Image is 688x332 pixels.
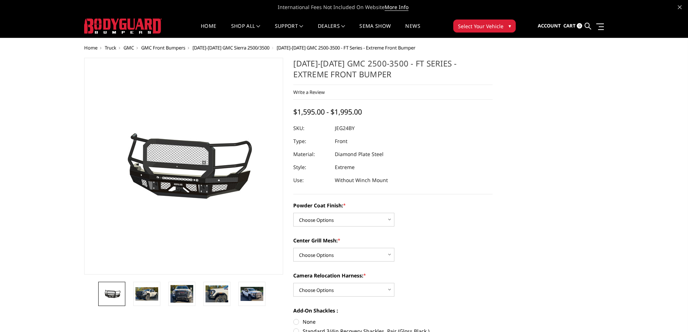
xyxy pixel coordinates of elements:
[124,44,134,51] a: GMC
[84,44,98,51] a: Home
[293,318,493,325] label: None
[93,124,274,208] img: 2024-2025 GMC 2500-3500 - FT Series - Extreme Front Bumper
[538,16,561,36] a: Account
[135,287,158,301] img: 2024-2025 GMC 2500-3500 - FT Series - Extreme Front Bumper
[201,23,216,38] a: Home
[293,174,329,187] dt: Use:
[335,148,384,161] dd: Diamond Plate Steel
[105,44,116,51] a: Truck
[538,22,561,29] span: Account
[509,22,511,30] span: ▾
[84,58,284,275] a: 2024-2025 GMC 2500-3500 - FT Series - Extreme Front Bumper
[293,58,493,85] h1: [DATE]-[DATE] GMC 2500-3500 - FT Series - Extreme Front Bumper
[277,44,415,51] span: [DATE]-[DATE] GMC 2500-3500 - FT Series - Extreme Front Bumper
[563,22,576,29] span: Cart
[405,23,420,38] a: News
[141,44,185,51] a: GMC Front Bumpers
[293,161,329,174] dt: Style:
[335,161,355,174] dd: Extreme
[293,272,493,279] label: Camera Relocation Harness:
[231,23,260,38] a: shop all
[335,135,347,148] dd: Front
[359,23,391,38] a: SEMA Show
[293,148,329,161] dt: Material:
[170,285,193,303] img: 2024-2025 GMC 2500-3500 - FT Series - Extreme Front Bumper
[205,285,228,302] img: 2024-2025 GMC 2500-3500 - FT Series - Extreme Front Bumper
[293,202,493,209] label: Powder Coat Finish:
[293,122,329,135] dt: SKU:
[335,122,355,135] dd: JEG24BY
[293,135,329,148] dt: Type:
[192,44,269,51] a: [DATE]-[DATE] GMC Sierra 2500/3500
[100,289,123,299] img: 2024-2025 GMC 2500-3500 - FT Series - Extreme Front Bumper
[458,22,503,30] span: Select Your Vehicle
[241,287,263,301] img: 2024-2025 GMC 2500-3500 - FT Series - Extreme Front Bumper
[577,23,582,29] span: 0
[293,107,362,117] span: $1,595.00 - $1,995.00
[293,237,493,244] label: Center Grill Mesh:
[293,307,493,314] label: Add-On Shackles :
[335,174,388,187] dd: Without Winch Mount
[275,23,303,38] a: Support
[318,23,345,38] a: Dealers
[84,18,162,34] img: BODYGUARD BUMPERS
[453,20,516,33] button: Select Your Vehicle
[385,4,408,11] a: More Info
[563,16,582,36] a: Cart 0
[293,89,325,95] a: Write a Review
